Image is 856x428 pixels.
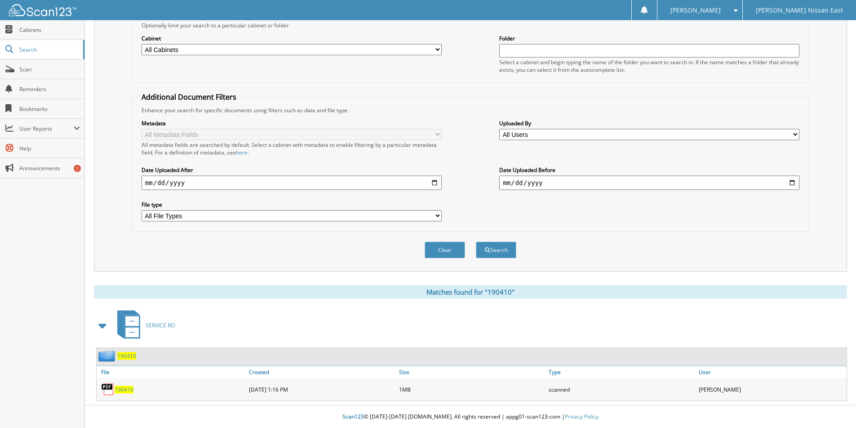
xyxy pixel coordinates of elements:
div: Optionally limit your search to a particular cabinet or folder [137,22,804,29]
span: Reminders [19,85,80,93]
span: Search [19,46,79,53]
a: SERVICE RO [112,308,175,343]
span: Bookmarks [19,105,80,113]
button: Search [476,242,516,258]
label: Uploaded By [499,119,799,127]
label: Metadata [142,119,442,127]
div: 1 [74,165,81,172]
label: File type [142,201,442,208]
input: start [142,176,442,190]
a: Size [397,366,547,378]
span: [PERSON_NAME] [670,8,721,13]
a: 190410 [117,352,136,360]
a: 190410 [115,386,133,393]
a: Privacy Policy [565,413,599,420]
div: [DATE] 1:16 PM [247,380,397,398]
span: Announcements [19,164,80,172]
a: Created [247,366,397,378]
legend: Additional Document Filters [137,92,241,102]
a: Type [546,366,696,378]
button: Clear [425,242,465,258]
span: [PERSON_NAME] Nissan East [756,8,843,13]
span: Help [19,145,80,152]
div: All metadata fields are searched by default. Select a cabinet with metadata to enable filtering b... [142,141,442,156]
iframe: Chat Widget [811,385,856,428]
input: end [499,176,799,190]
a: File [97,366,247,378]
div: [PERSON_NAME] [696,380,847,398]
div: 1MB [397,380,547,398]
div: Enhance your search for specific documents using filters such as date and file type. [137,106,804,114]
a: here [236,149,248,156]
div: Matches found for "190410" [94,285,847,299]
label: Cabinet [142,35,442,42]
span: User Reports [19,125,74,132]
span: Scan123 [342,413,364,420]
label: Date Uploaded Before [499,166,799,174]
div: © [DATE]-[DATE] [DOMAIN_NAME]. All rights reserved | appg01-scan123-com | [85,406,856,428]
div: scanned [546,380,696,398]
span: Cabinets [19,26,80,34]
label: Folder [499,35,799,42]
span: SERVICE RO [146,322,175,329]
img: scan123-logo-white.svg [9,4,76,16]
label: Date Uploaded After [142,166,442,174]
img: folder2.png [98,350,117,362]
img: PDF.png [101,383,115,396]
a: User [696,366,847,378]
div: Select a cabinet and begin typing the name of the folder you want to search in. If the name match... [499,58,799,74]
span: Scan [19,66,80,73]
